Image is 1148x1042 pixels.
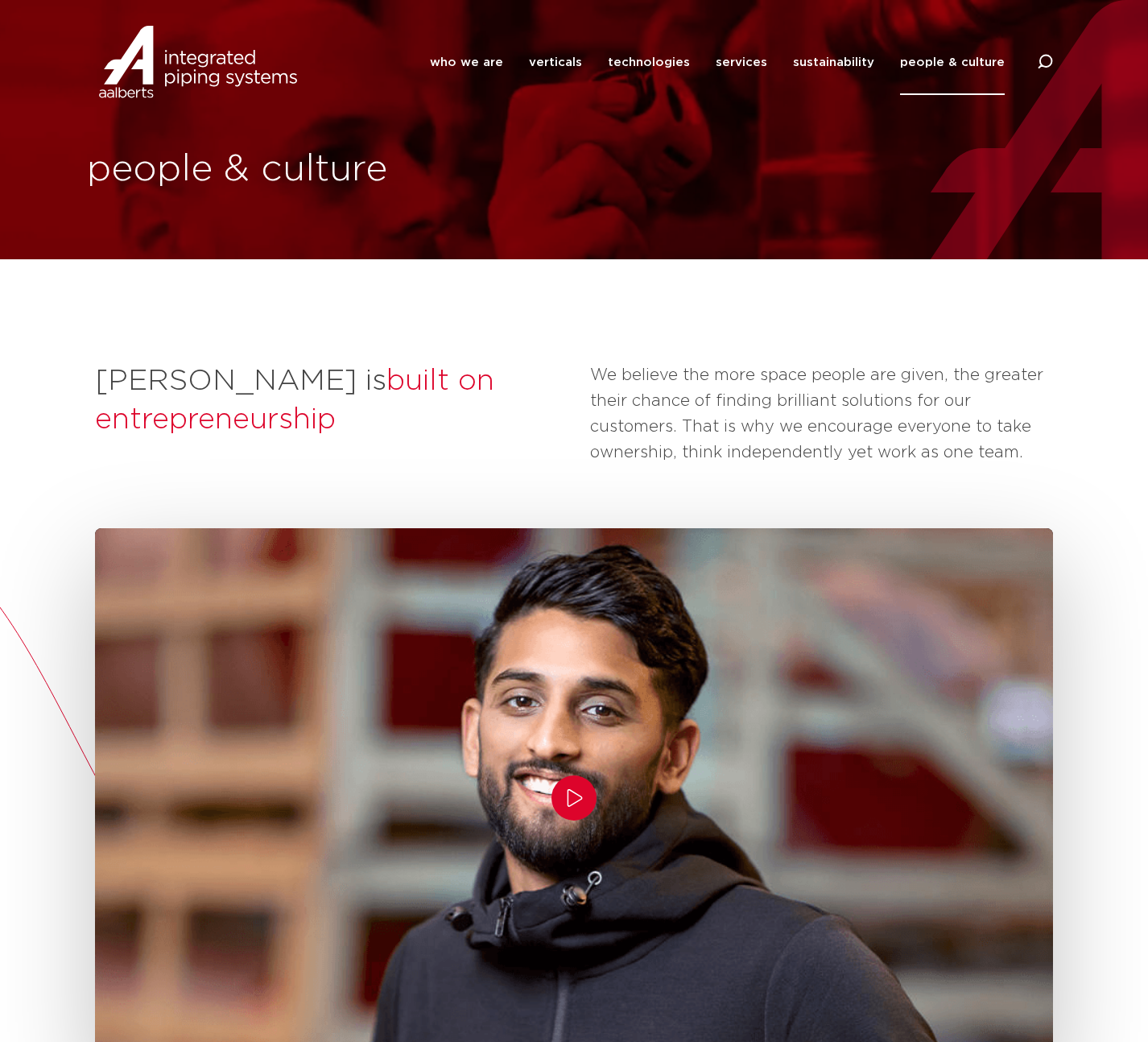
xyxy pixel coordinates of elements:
a: people & culture [900,30,1005,95]
h2: [PERSON_NAME] is [95,362,574,440]
nav: Menu [430,30,1005,95]
a: who we are [430,30,503,95]
a: sustainability [793,30,874,95]
a: technologies [608,30,690,95]
p: We believe the more space people are given, the greater their chance of finding brilliant solutio... [590,362,1053,465]
span: built on entrepreneurship [95,366,494,434]
a: services [716,30,767,95]
button: Play/Pause [551,775,597,821]
h1: people & culture [87,144,566,196]
a: verticals [529,30,582,95]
